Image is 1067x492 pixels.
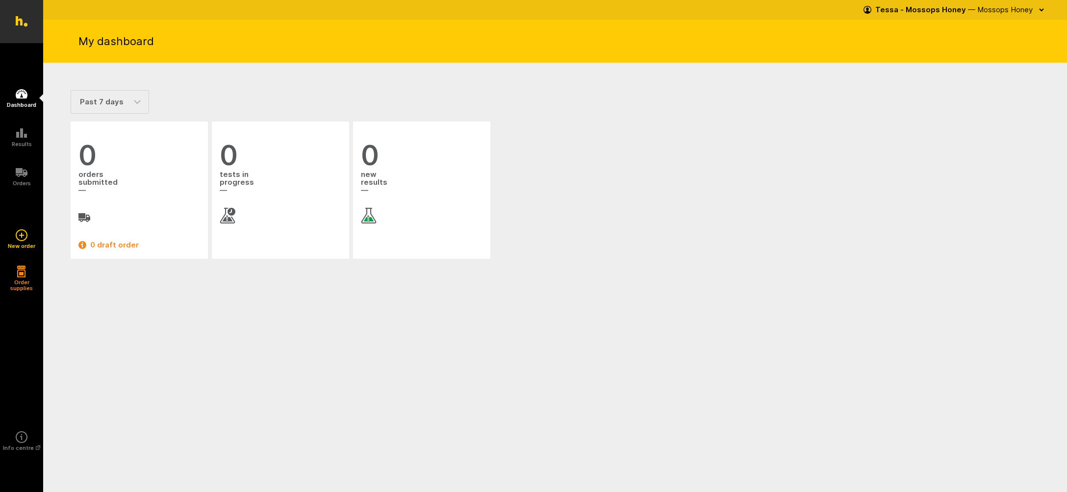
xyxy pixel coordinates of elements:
[220,141,341,223] a: 0 tests inprogress
[13,180,31,186] h5: Orders
[8,243,35,249] h5: New order
[78,141,200,223] a: 0 orderssubmitted
[361,170,483,196] span: new results
[968,5,1033,14] span: — Mossops Honey
[3,445,40,451] h5: Info centre
[7,279,36,291] h5: Order supplies
[78,34,154,49] h1: My dashboard
[220,170,341,196] span: tests in progress
[78,239,200,251] a: 0 draft order
[7,102,36,108] h5: Dashboard
[864,2,1047,18] button: Tessa - Mossops Honey — Mossops Honey
[361,141,483,170] span: 0
[361,141,483,223] a: 0 newresults
[875,5,966,14] strong: Tessa - Mossops Honey
[12,141,32,147] h5: Results
[220,141,341,170] span: 0
[78,170,200,196] span: orders submitted
[78,141,200,170] span: 0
